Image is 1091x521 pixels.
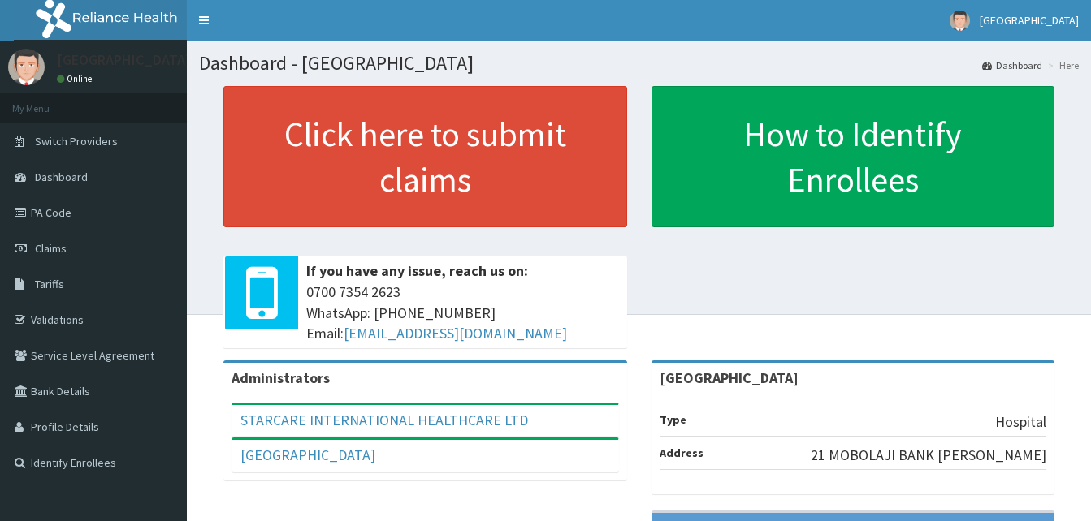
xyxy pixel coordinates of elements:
[980,13,1079,28] span: [GEOGRAPHIC_DATA]
[660,368,799,387] strong: [GEOGRAPHIC_DATA]
[199,53,1079,74] h1: Dashboard - [GEOGRAPHIC_DATA]
[811,445,1046,466] p: 21 MOBOLAJI BANK [PERSON_NAME]
[344,324,567,342] a: [EMAIL_ADDRESS][DOMAIN_NAME]
[35,170,88,184] span: Dashboard
[240,446,375,464] a: [GEOGRAPHIC_DATA]
[35,134,118,149] span: Switch Providers
[660,412,686,427] b: Type
[306,261,528,280] b: If you have any issue, reach us on:
[223,86,627,227] a: Click here to submit claims
[660,446,704,460] b: Address
[240,411,528,429] a: STARCARE INTERNATIONAL HEALTHCARE LTD
[950,11,970,31] img: User Image
[652,86,1055,227] a: How to Identify Enrollees
[306,282,619,344] span: 0700 7354 2623 WhatsApp: [PHONE_NUMBER] Email:
[8,49,45,85] img: User Image
[35,277,64,291] span: Tariffs
[995,411,1046,433] p: Hospital
[57,73,96,84] a: Online
[982,58,1042,72] a: Dashboard
[232,368,330,387] b: Administrators
[57,53,191,67] p: [GEOGRAPHIC_DATA]
[35,241,67,256] span: Claims
[1044,58,1079,72] li: Here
